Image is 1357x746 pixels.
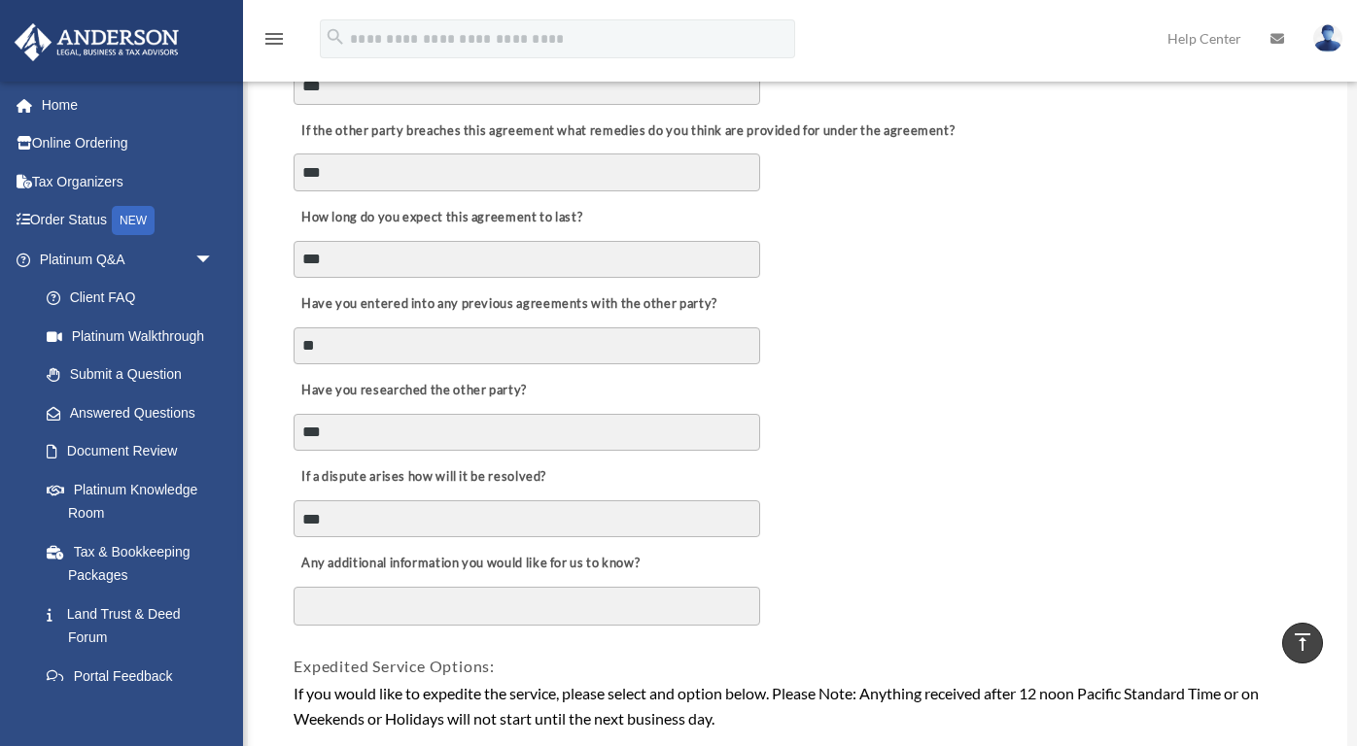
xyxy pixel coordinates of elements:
[27,356,243,394] a: Submit a Question
[9,23,185,61] img: Anderson Advisors Platinum Portal
[27,317,243,356] a: Platinum Walkthrough
[14,240,243,279] a: Platinum Q&Aarrow_drop_down
[27,432,233,471] a: Document Review
[294,378,532,405] label: Have you researched the other party?
[325,26,346,48] i: search
[27,279,243,318] a: Client FAQ
[27,532,243,594] a: Tax & Bookkeeping Packages
[294,204,587,231] label: How long do you expect this agreement to last?
[112,206,155,235] div: NEW
[14,124,243,163] a: Online Ordering
[27,657,243,695] a: Portal Feedback
[294,464,551,492] label: If a dispute arises how will it be resolved?
[27,470,243,532] a: Platinum Knowledge Room
[14,162,243,201] a: Tax Organizers
[14,201,243,241] a: Order StatusNEW
[1313,24,1342,52] img: User Pic
[294,551,644,578] label: Any additional information you would like for us to know?
[294,291,722,319] label: Have you entered into any previous agreements with the other party?
[1291,630,1314,654] i: vertical_align_top
[294,657,495,675] span: Expedited Service Options:
[294,681,1302,730] div: If you would like to expedite the service, please select and option below. Please Note: Anything ...
[14,85,243,124] a: Home
[27,594,243,657] a: Land Trust & Deed Forum
[294,118,959,145] label: If the other party breaches this agreement what remedies do you think are provided for under the ...
[262,27,286,51] i: menu
[1282,623,1323,663] a: vertical_align_top
[262,34,286,51] a: menu
[194,240,233,280] span: arrow_drop_down
[27,393,243,432] a: Answered Questions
